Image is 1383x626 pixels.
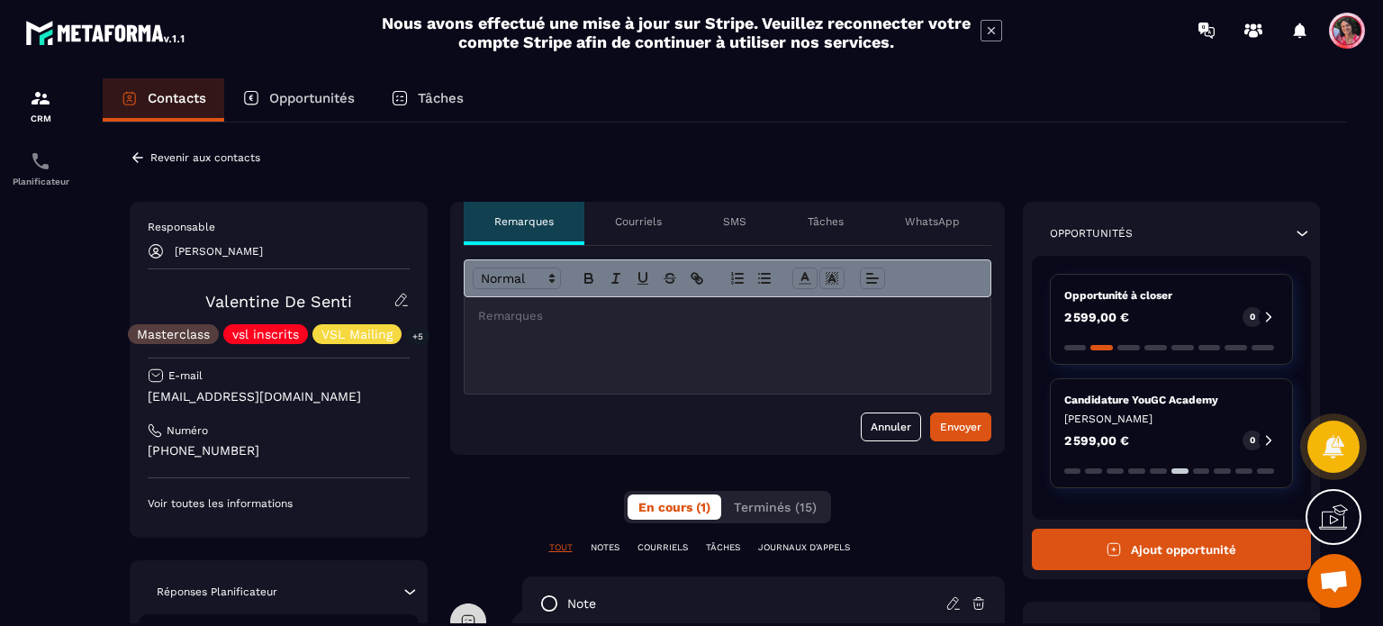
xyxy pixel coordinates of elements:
p: WhatsApp [905,214,960,229]
button: Terminés (15) [723,494,827,520]
div: Envoyer [940,418,981,436]
p: Numéro [167,423,208,438]
img: formation [30,87,51,109]
p: TOUT [549,541,573,554]
p: note [567,595,596,612]
p: [EMAIL_ADDRESS][DOMAIN_NAME] [148,388,410,405]
a: Contacts [103,78,224,122]
p: Réponses Planificateur [157,585,277,599]
p: vsl inscrits [232,328,299,340]
p: Opportunité à closer [1064,288,1279,303]
p: Remarques [494,214,554,229]
a: Tâches [373,78,482,122]
div: Ouvrir le chat [1307,554,1361,608]
p: COURRIELS [637,541,688,554]
a: Valentine De Senti [205,292,352,311]
img: logo [25,16,187,49]
p: Courriels [615,214,662,229]
p: +5 [406,327,429,346]
button: En cours (1) [628,494,721,520]
a: Opportunités [224,78,373,122]
a: schedulerschedulerPlanificateur [5,137,77,200]
p: 2 599,00 € [1064,434,1129,447]
p: Tâches [808,214,844,229]
p: 0 [1250,434,1255,447]
p: TÂCHES [706,541,740,554]
p: E-mail [168,368,203,383]
h2: Nous avons effectué une mise à jour sur Stripe. Veuillez reconnecter votre compte Stripe afin de ... [381,14,972,51]
a: formationformationCRM [5,74,77,137]
span: En cours (1) [638,500,710,514]
p: [PERSON_NAME] [175,245,263,258]
p: Planificateur [5,177,77,186]
button: Annuler [861,413,921,441]
p: Responsable [148,220,410,234]
p: VSL Mailing [321,328,393,340]
p: JOURNAUX D'APPELS [758,541,850,554]
p: SMS [723,214,746,229]
p: Opportunités [269,90,355,106]
img: scheduler [30,150,51,172]
p: 0 [1250,311,1255,323]
p: Contacts [148,90,206,106]
p: Voir toutes les informations [148,496,410,511]
p: NOTES [591,541,619,554]
span: Terminés (15) [734,500,817,514]
button: Envoyer [930,413,991,441]
button: Ajout opportunité [1032,529,1312,570]
p: CRM [5,113,77,123]
p: [PERSON_NAME] [1064,412,1279,426]
p: Masterclass [137,328,210,340]
p: [PHONE_NUMBER] [148,442,410,459]
p: Opportunités [1050,226,1133,240]
p: Candidature YouGC Academy [1064,393,1279,407]
p: Revenir aux contacts [150,151,260,164]
p: 2 599,00 € [1064,311,1129,323]
p: Tâches [418,90,464,106]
